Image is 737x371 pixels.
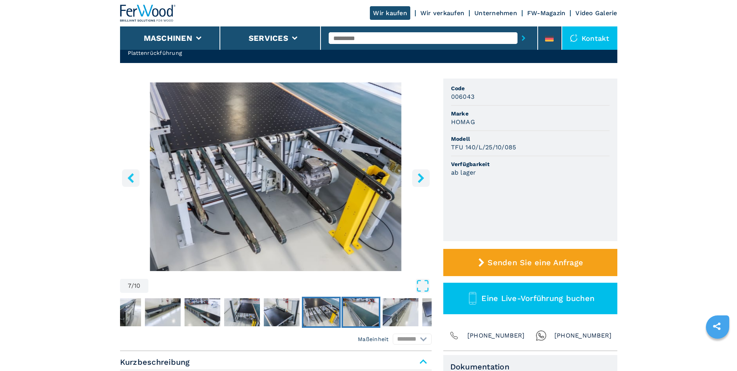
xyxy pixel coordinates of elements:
[451,143,516,152] h3: TFU 140/L/25/10/085
[104,297,143,328] button: Go to Slide 2
[383,298,418,326] img: ad26884bf21344c98a9a74421eac5d95
[343,298,379,326] img: 6871e1f62aa1ea3278aac9a90a9f3e61
[467,330,525,341] span: [PHONE_NUMBER]
[704,336,731,365] iframe: Chat
[707,317,727,336] a: sharethis
[370,6,410,20] a: Wir kaufen
[302,297,341,328] button: Go to Slide 7
[264,298,300,326] img: e0f10bd523ad30eceafbdc8de3ead796
[481,294,594,303] span: Eine Live-Vorführung buchen
[105,298,141,326] img: 911a513c40523c6f9e36c34b6eb7ab75
[303,298,339,326] img: c338c1090fabf9f6ad550e2eae08e7cb
[451,110,610,117] span: Marke
[120,5,176,22] img: Ferwood
[443,249,617,276] button: Senden Sie eine Anfrage
[183,297,222,328] button: Go to Slide 4
[412,169,430,187] button: right-button
[143,297,182,328] button: Go to Slide 3
[249,33,288,43] button: Services
[421,297,460,328] button: Go to Slide 10
[128,49,282,57] h2: Plattenrückführung
[120,82,432,271] img: Plattenrückführung HOMAG TFU 140/L/25/10/085
[144,33,192,43] button: Maschinen
[443,283,617,314] button: Eine Live-Vorführung buchen
[422,298,458,326] img: 05373a208838858ceadd941918d3a171
[131,283,134,289] span: /
[185,298,220,326] img: c2c9d2299989f4564a27c922739047f4
[381,297,420,328] button: Go to Slide 9
[474,9,517,17] a: Unternehmen
[451,117,475,126] h3: HOMAG
[145,298,181,326] img: 4d4048f2ef1c9e16b4d7ecc51b54ca73
[451,92,475,101] h3: 006043
[358,335,389,343] em: Maßeinheit
[122,169,139,187] button: left-button
[224,298,260,326] img: f15f5884d6fc2a8d7e5e8325fd93c1cd
[120,355,432,369] span: Kurzbeschreibung
[420,9,464,17] a: Wir verkaufen
[570,34,578,42] img: Kontakt
[488,258,583,267] span: Senden Sie eine Anfrage
[120,82,432,271] div: Go to Slide 7
[536,330,547,341] img: Whatsapp
[223,297,261,328] button: Go to Slide 5
[451,84,610,92] span: Code
[451,135,610,143] span: Modell
[128,283,131,289] span: 7
[562,26,617,50] div: Kontakt
[451,168,476,177] h3: ab lager
[341,297,380,328] button: Go to Slide 8
[64,297,376,328] nav: Thumbnail Navigation
[134,283,141,289] span: 10
[527,9,566,17] a: FW-Magazin
[451,160,610,168] span: Verfügbarkeit
[449,330,460,341] img: Phone
[517,29,530,47] button: submit-button
[150,279,430,293] button: Open Fullscreen
[262,297,301,328] button: Go to Slide 6
[575,9,617,17] a: Video Galerie
[554,330,612,341] span: [PHONE_NUMBER]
